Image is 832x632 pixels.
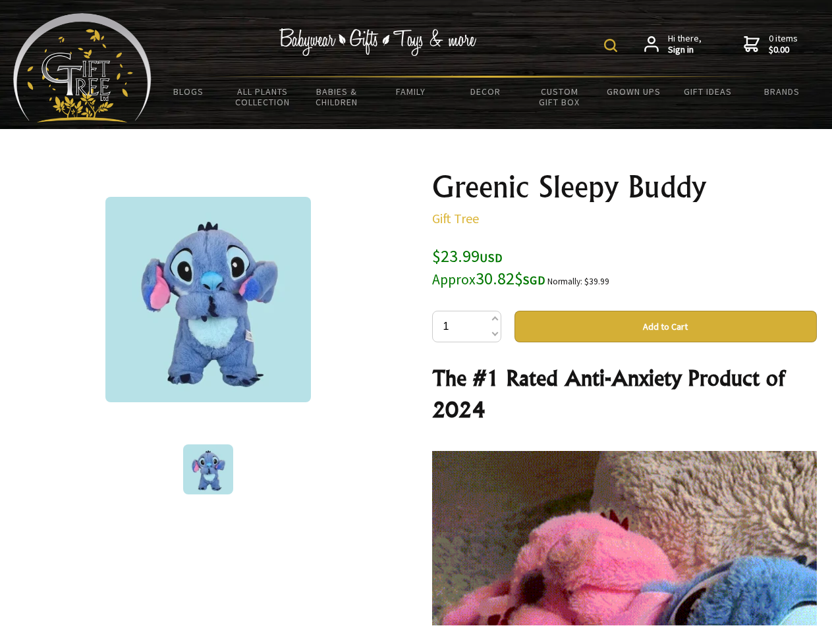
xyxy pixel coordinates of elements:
a: 0 items$0.00 [744,33,798,56]
span: 0 items [769,32,798,56]
a: Gift Tree [432,210,479,226]
a: Custom Gift Box [522,78,597,116]
small: Normally: $39.99 [547,276,609,287]
a: Gift Ideas [671,78,745,105]
span: $23.99 30.82$ [432,245,545,289]
strong: Sign in [668,44,702,56]
a: Family [374,78,449,105]
a: All Plants Collection [226,78,300,116]
img: Babywear - Gifts - Toys & more [279,28,477,56]
a: Hi there,Sign in [644,33,702,56]
h1: Greenic Sleepy Buddy [432,171,817,203]
span: USD [480,250,503,265]
a: Babies & Children [300,78,374,116]
a: Grown Ups [596,78,671,105]
small: Approx [432,271,476,288]
img: product search [604,39,617,52]
a: BLOGS [152,78,226,105]
button: Add to Cart [514,311,817,342]
img: Greenic Sleepy Buddy [183,444,233,494]
img: Babyware - Gifts - Toys and more... [13,13,152,122]
strong: $0.00 [769,44,798,56]
a: Decor [448,78,522,105]
span: SGD [523,273,545,288]
img: Greenic Sleepy Buddy [105,197,311,402]
a: Brands [745,78,819,105]
strong: The #1 Rated Anti-Anxiety Product of 2024 [432,365,785,423]
span: Hi there, [668,33,702,56]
